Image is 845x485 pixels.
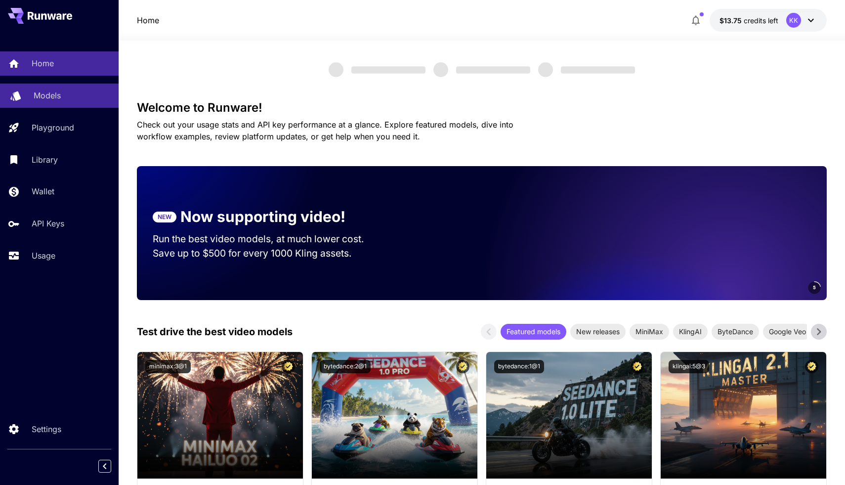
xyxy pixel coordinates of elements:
button: Collapse sidebar [98,460,111,473]
img: alt [137,352,303,479]
span: Featured models [501,326,566,337]
button: Certified Model – Vetted for best performance and includes a commercial license. [805,360,818,373]
p: Home [32,57,54,69]
p: Test drive the best video models [137,324,293,339]
a: Home [137,14,159,26]
p: NEW [158,213,171,221]
div: Google Veo [763,324,812,340]
p: Now supporting video! [180,206,345,228]
p: Usage [32,250,55,262]
span: Check out your usage stats and API key performance at a glance. Explore featured models, dive int... [137,120,513,141]
button: Certified Model – Vetted for best performance and includes a commercial license. [631,360,644,373]
p: Models [34,89,61,101]
button: minimax:3@1 [145,360,191,373]
p: Wallet [32,185,54,197]
div: MiniMax [630,324,669,340]
button: klingai:5@3 [669,360,709,373]
h3: Welcome to Runware! [137,101,827,115]
p: Library [32,154,58,166]
p: Settings [32,423,61,435]
img: alt [312,352,477,479]
div: KK [786,13,801,28]
span: Google Veo [763,326,812,337]
button: bytedance:1@1 [494,360,544,373]
div: ByteDance [712,324,759,340]
span: ByteDance [712,326,759,337]
img: alt [661,352,826,479]
div: KlingAI [673,324,708,340]
button: Certified Model – Vetted for best performance and includes a commercial license. [456,360,469,373]
button: bytedance:2@1 [320,360,371,373]
div: Collapse sidebar [106,457,119,475]
span: $13.75 [719,16,744,25]
img: alt [486,352,652,479]
div: Featured models [501,324,566,340]
span: New releases [570,326,626,337]
p: Save up to $500 for every 1000 Kling assets. [153,246,383,261]
span: MiniMax [630,326,669,337]
div: $13.74991 [719,15,778,26]
p: Run the best video models, at much lower cost. [153,232,383,246]
span: credits left [744,16,778,25]
nav: breadcrumb [137,14,159,26]
p: Playground [32,122,74,133]
button: Certified Model – Vetted for best performance and includes a commercial license. [282,360,295,373]
button: $13.74991KK [710,9,827,32]
p: API Keys [32,218,64,229]
span: 5 [813,284,816,291]
span: KlingAI [673,326,708,337]
div: New releases [570,324,626,340]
